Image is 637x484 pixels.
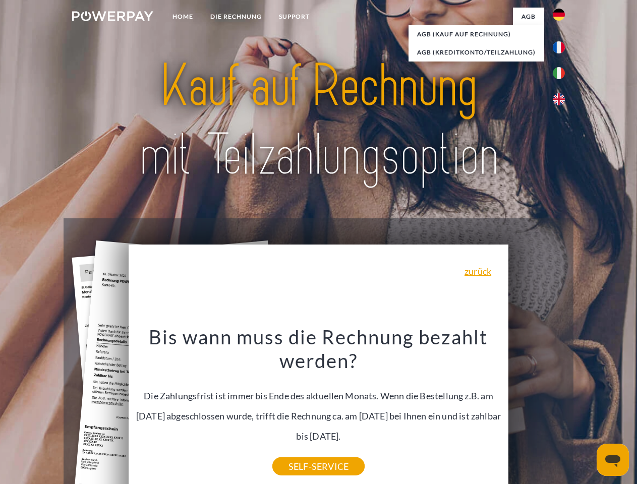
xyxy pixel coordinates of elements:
[272,457,365,475] a: SELF-SERVICE
[270,8,318,26] a: SUPPORT
[135,325,503,373] h3: Bis wann muss die Rechnung bezahlt werden?
[553,67,565,79] img: it
[553,41,565,53] img: fr
[465,267,491,276] a: zurück
[164,8,202,26] a: Home
[553,9,565,21] img: de
[72,11,153,21] img: logo-powerpay-white.svg
[553,93,565,105] img: en
[202,8,270,26] a: DIE RECHNUNG
[597,444,629,476] iframe: Schaltfläche zum Öffnen des Messaging-Fensters
[409,43,544,62] a: AGB (Kreditkonto/Teilzahlung)
[135,325,503,466] div: Die Zahlungsfrist ist immer bis Ende des aktuellen Monats. Wenn die Bestellung z.B. am [DATE] abg...
[513,8,544,26] a: agb
[409,25,544,43] a: AGB (Kauf auf Rechnung)
[96,48,541,193] img: title-powerpay_de.svg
